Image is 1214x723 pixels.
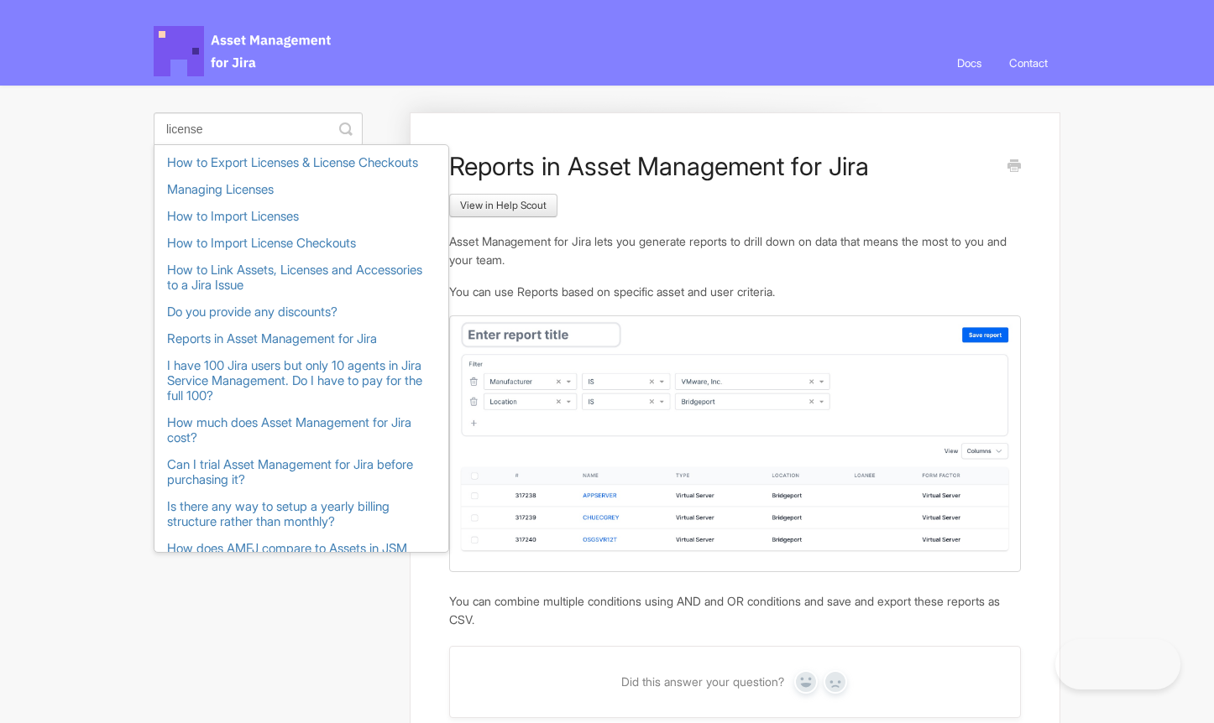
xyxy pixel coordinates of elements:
[154,257,448,299] a: How to Link Assets, Licenses and Accessories to a Jira Issue
[449,232,1021,268] p: Asset Management for Jira lets you generate reports to drill down on data that means the most to ...
[154,230,448,257] a: How to Import License Checkouts
[154,409,448,451] a: How much does Asset Management for Jira cost?
[945,40,994,86] a: Docs
[449,592,1021,628] p: You can combine multiple conditions using AND and OR conditions and save and export these reports...
[449,194,557,217] a: View in Help Scout
[1007,158,1021,176] a: Print this Article
[1055,639,1180,689] iframe: Toggle Customer Support
[154,535,448,577] a: How does AMFJ compare to Assets in JSM Premium?
[154,176,448,203] a: Managing Licenses
[621,674,784,689] span: Did this answer your question?
[154,149,448,176] a: How to Export Licenses & License Checkouts
[154,451,448,493] a: Can I trial Asset Management for Jira before purchasing it?
[449,151,996,181] h1: Reports in Asset Management for Jira
[449,283,1021,301] p: You can use Reports based on specific asset and user criteria.
[154,325,448,352] a: Reports in Asset Management for Jira
[154,493,448,535] a: Is there any way to setup a yearly billing structure rather than monthly?
[449,315,1021,572] img: file-11tf7mQyus.png
[154,203,448,230] a: How to Import Licenses
[154,352,448,409] a: I have 100 Jira users but only 10 agents in Jira Service Management. Do I have to pay for the ful...
[154,112,363,146] input: Search
[154,26,333,76] span: Asset Management for Jira Docs
[997,40,1060,86] a: Contact
[154,299,448,325] a: Do you provide any discounts?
